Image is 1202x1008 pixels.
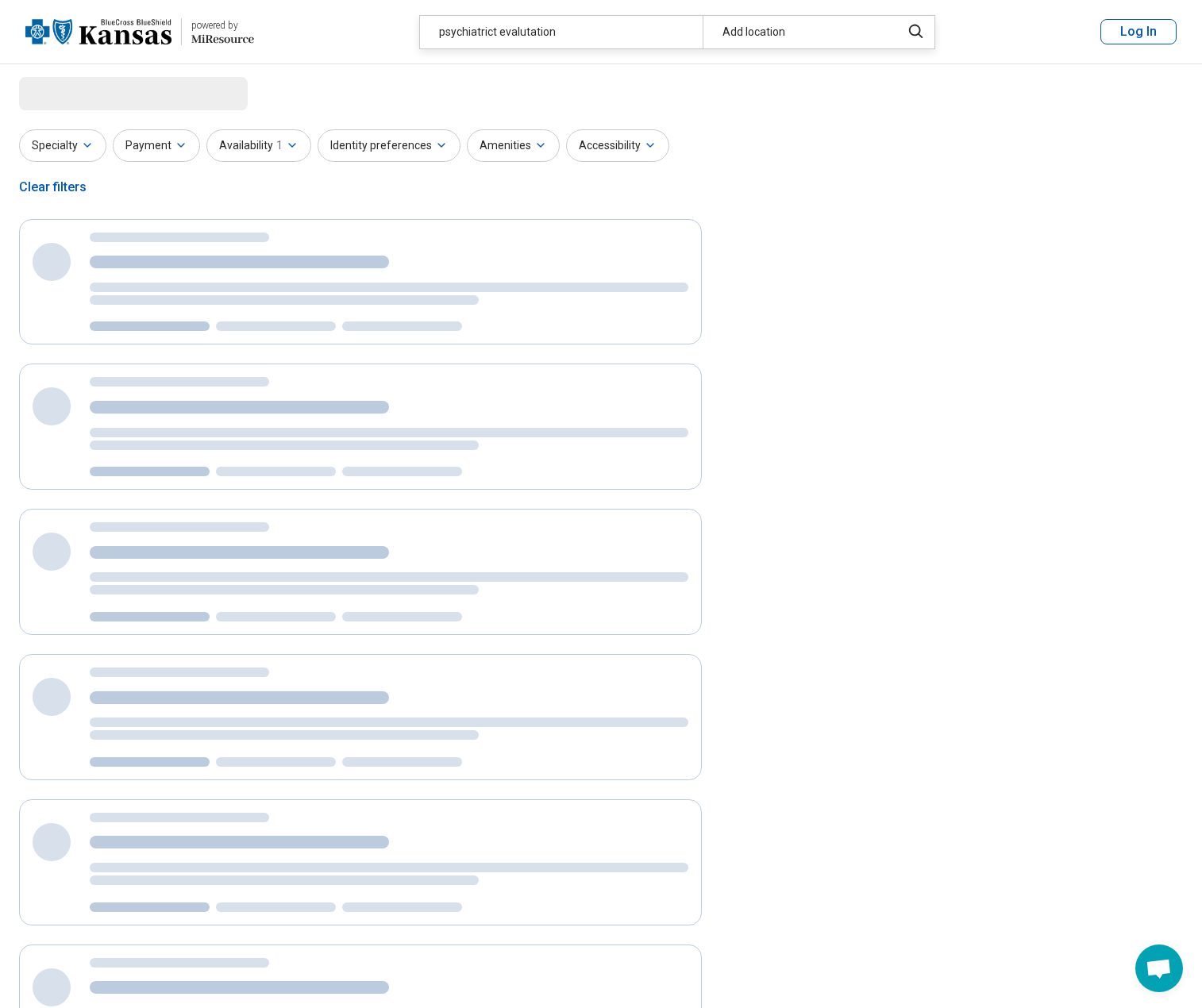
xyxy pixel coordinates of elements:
button: Identity preferences [318,129,460,162]
div: Clear filters [19,168,87,206]
span: 1 [276,137,283,154]
div: powered by [191,18,254,33]
img: Blue Cross Blue Shield Kansas [25,13,171,51]
div: Open chat [1135,945,1183,992]
button: Specialty [19,129,106,162]
div: Add location [703,16,891,48]
button: Log In [1100,19,1177,44]
button: Accessibility [566,129,669,162]
a: Blue Cross Blue Shield Kansaspowered by [25,13,254,51]
button: Availability1 [206,129,311,162]
span: Loading... [19,77,152,109]
button: Amenities [467,129,560,162]
div: psychiatrict evalutation [420,16,703,48]
button: Payment [113,129,200,162]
